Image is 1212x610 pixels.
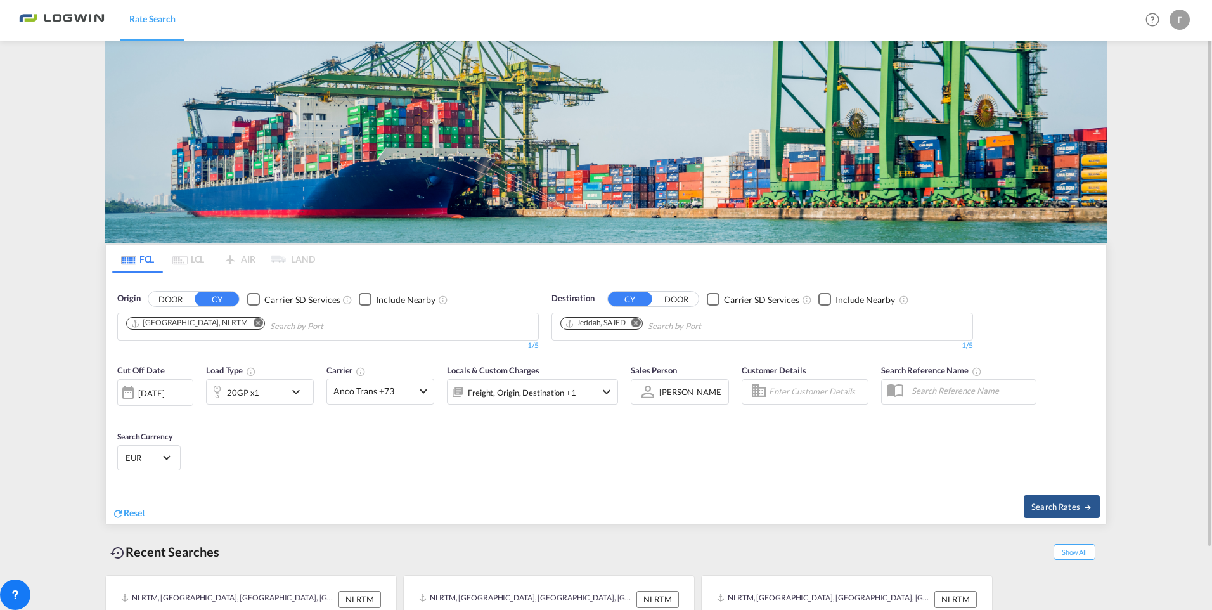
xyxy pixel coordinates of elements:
img: bild-fuer-ratentool.png [105,41,1107,243]
md-icon: The selected Trucker/Carrierwill be displayed in the rate results If the rates are from another f... [356,367,366,377]
input: Search Reference Name [905,381,1036,400]
md-datepicker: Select [117,404,127,421]
md-icon: icon-arrow-right [1083,503,1092,512]
span: Locals & Custom Charges [447,365,539,375]
button: Search Ratesicon-arrow-right [1024,495,1100,518]
div: [PERSON_NAME] [659,387,724,397]
button: DOOR [148,292,193,307]
div: Carrier SD Services [264,294,340,306]
md-icon: Unchecked: Search for CY (Container Yard) services for all selected carriers.Checked : Search for... [342,295,352,305]
div: Press delete to remove this chip. [565,318,628,328]
md-icon: Your search will be saved by the below given name [972,367,982,377]
md-checkbox: Checkbox No Ink [818,292,895,306]
md-icon: icon-refresh [112,508,124,519]
div: NLRTM, Rotterdam, Netherlands, Western Europe, Europe [419,591,633,607]
md-icon: icon-chevron-down [599,384,614,399]
div: 20GP x1 [227,384,259,401]
div: NLRTM, Rotterdam, Netherlands, Western Europe, Europe [717,591,931,607]
div: NLRTM [934,591,977,607]
span: Load Type [206,365,256,375]
div: F [1170,10,1190,30]
div: Freight Origin Destination Factory Stuffingicon-chevron-down [447,379,618,405]
button: CY [195,292,239,306]
img: bc73a0e0d8c111efacd525e4c8ad7d32.png [19,6,105,34]
div: Freight Origin Destination Factory Stuffing [468,384,576,401]
div: [DATE] [117,379,193,406]
span: Rate Search [129,13,176,24]
md-icon: Unchecked: Search for CY (Container Yard) services for all selected carriers.Checked : Search for... [802,295,812,305]
span: Carrier [326,365,366,375]
span: Search Currency [117,432,172,441]
span: Customer Details [742,365,806,375]
span: Help [1142,9,1163,30]
div: Carrier SD Services [724,294,799,306]
div: icon-refreshReset [112,507,145,521]
md-select: Select Currency: € EUREuro [124,448,174,467]
div: 1/5 [551,341,973,351]
md-pagination-wrapper: Use the left and right arrow keys to navigate between tabs [112,245,315,273]
span: Search Reference Name [881,365,982,375]
div: 1/5 [117,341,539,351]
md-icon: icon-chevron-down [288,384,310,399]
div: Include Nearby [376,294,435,306]
button: Remove [245,318,264,330]
span: Cut Off Date [117,365,165,375]
input: Chips input. [648,316,768,337]
md-checkbox: Checkbox No Ink [707,292,799,306]
md-chips-wrap: Chips container. Use arrow keys to select chips. [124,313,396,337]
div: OriginDOOR CY Checkbox No InkUnchecked: Search for CY (Container Yard) services for all selected ... [106,273,1106,524]
input: Chips input. [270,316,390,337]
span: EUR [126,452,161,464]
span: Reset [124,507,145,518]
div: NLRTM [636,591,679,607]
span: Sales Person [631,365,677,375]
span: Show All [1054,544,1095,560]
span: Search Rates [1031,502,1092,512]
div: NLRTM [338,591,381,607]
md-checkbox: Checkbox No Ink [247,292,340,306]
md-select: Sales Person: Frank Wiedmeier [658,382,725,401]
md-checkbox: Checkbox No Ink [359,292,435,306]
span: Anco Trans +73 [333,385,416,398]
span: Origin [117,292,140,305]
md-tab-item: FCL [112,245,163,273]
md-icon: icon-information-outline [246,367,256,377]
div: Press delete to remove this chip. [131,318,250,328]
div: Help [1142,9,1170,32]
div: [DATE] [138,387,164,399]
md-icon: icon-backup-restore [110,545,126,561]
input: Enter Customer Details [769,382,864,401]
md-icon: Unchecked: Ignores neighbouring ports when fetching rates.Checked : Includes neighbouring ports w... [438,295,448,305]
button: DOOR [654,292,699,307]
div: Recent Searches [105,538,224,566]
md-icon: Unchecked: Ignores neighbouring ports when fetching rates.Checked : Includes neighbouring ports w... [899,295,909,305]
div: Rotterdam, NLRTM [131,318,248,328]
button: Remove [623,318,642,330]
div: 20GP x1icon-chevron-down [206,379,314,405]
button: CY [608,292,652,306]
div: Include Nearby [835,294,895,306]
div: NLRTM, Rotterdam, Netherlands, Western Europe, Europe [121,591,335,607]
div: Jeddah, SAJED [565,318,626,328]
span: Destination [551,292,595,305]
md-chips-wrap: Chips container. Use arrow keys to select chips. [558,313,773,337]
